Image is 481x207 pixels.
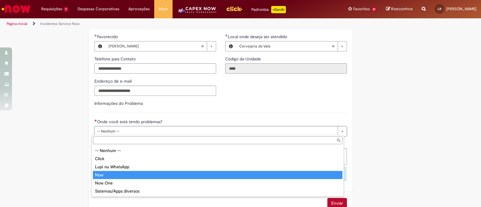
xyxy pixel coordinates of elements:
[93,155,342,163] div: Click
[93,179,342,187] div: Now One
[93,187,342,195] div: Sistemas/Apps diversos
[92,145,344,196] ul: Onde você está tendo problemas?
[93,171,342,179] div: Now
[93,147,342,155] div: -- Nenhum --
[93,163,342,171] div: Lupi ou WhatsApp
